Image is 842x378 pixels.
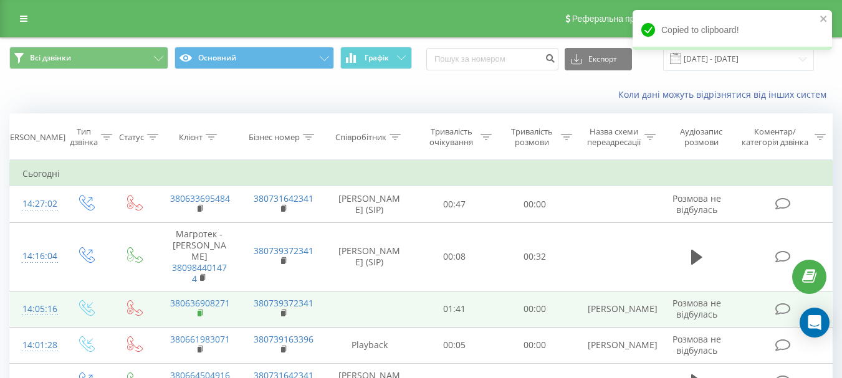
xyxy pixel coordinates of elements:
td: 00:00 [495,186,575,222]
td: 00:32 [495,222,575,291]
div: Коментар/категорія дзвінка [739,126,811,148]
td: 00:00 [495,327,575,363]
div: Тип дзвінка [70,126,98,148]
div: Статус [119,132,144,143]
div: Співробітник [335,132,386,143]
button: close [820,14,828,26]
div: Тривалість розмови [506,126,558,148]
div: Назва схеми переадресації [586,126,641,148]
div: Copied to clipboard! [633,10,832,50]
div: [PERSON_NAME] [2,132,65,143]
td: [PERSON_NAME] (SIP) [325,222,414,291]
a: 380636908271 [170,297,230,309]
div: 14:16:04 [22,244,49,268]
td: [PERSON_NAME] (SIP) [325,186,414,222]
span: Реферальна програма [572,14,664,24]
div: Клієнт [179,132,203,143]
a: 380739372341 [254,297,313,309]
input: Пошук за номером [426,48,558,70]
button: Графік [340,47,412,69]
a: 380633695484 [170,192,230,204]
div: Open Intercom Messenger [800,308,830,338]
span: Розмова не відбулась [672,192,721,215]
td: Магротек - [PERSON_NAME] [158,222,241,291]
td: Сьогодні [10,161,833,186]
span: Графік [365,54,389,62]
td: 00:05 [414,327,495,363]
td: [PERSON_NAME] [575,327,659,363]
a: 380739372341 [254,245,313,257]
a: Коли дані можуть відрізнятися вiд інших систем [618,88,833,100]
td: 00:08 [414,222,495,291]
td: 01:41 [414,291,495,327]
div: 14:27:02 [22,192,49,216]
div: Бізнес номер [249,132,300,143]
a: 380739163396 [254,333,313,345]
div: 14:05:16 [22,297,49,321]
div: 14:01:28 [22,333,49,357]
td: 00:00 [495,291,575,327]
button: Всі дзвінки [9,47,168,69]
a: 380661983071 [170,333,230,345]
td: Playback [325,327,414,363]
span: Розмова не відбулась [672,333,721,356]
button: Основний [175,47,333,69]
div: Аудіозапис розмови [670,126,733,148]
a: 380731642341 [254,192,313,204]
a: 380984401474 [172,262,227,285]
span: Розмова не відбулась [672,297,721,320]
button: Експорт [565,48,632,70]
div: Тривалість очікування [426,126,477,148]
td: 00:47 [414,186,495,222]
span: Всі дзвінки [30,53,71,63]
td: [PERSON_NAME] [575,291,659,327]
